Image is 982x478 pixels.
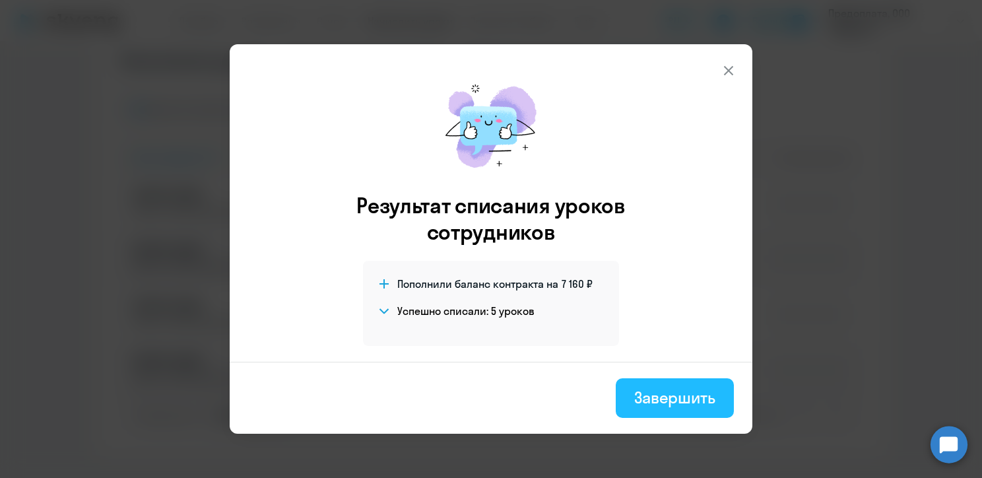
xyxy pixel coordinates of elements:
div: Завершить [634,387,715,408]
img: mirage-message.png [432,71,550,182]
span: 7 160 ₽ [562,277,593,291]
h4: Успешно списали: 5 уроков [397,304,535,318]
span: Пополнили баланс контракта на [397,277,558,291]
button: Завершить [616,378,734,418]
h3: Результат списания уроков сотрудников [339,192,643,245]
